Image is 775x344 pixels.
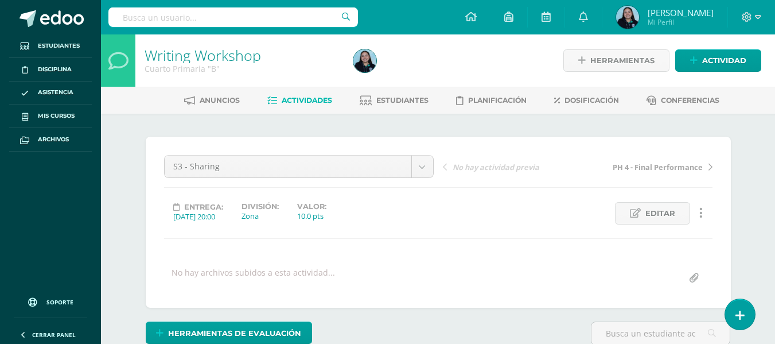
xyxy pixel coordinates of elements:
[38,111,75,121] span: Mis cursos
[648,17,714,27] span: Mi Perfil
[456,91,527,110] a: Planificación
[376,96,429,105] span: Estudiantes
[9,34,92,58] a: Estudiantes
[645,203,675,224] span: Editar
[46,298,73,306] span: Soporte
[38,88,73,97] span: Asistencia
[172,267,335,289] div: No hay archivos subidos a esta actividad...
[146,322,312,344] a: Herramientas de evaluación
[613,162,703,172] span: PH 4 - Final Performance
[38,65,72,74] span: Disciplina
[9,58,92,82] a: Disciplina
[145,63,340,74] div: Cuarto Primaria 'B'
[661,96,719,105] span: Conferencias
[32,331,76,339] span: Cerrar panel
[200,96,240,105] span: Anuncios
[675,49,761,72] a: Actividad
[108,7,358,27] input: Busca un usuario...
[590,50,655,71] span: Herramientas
[9,82,92,105] a: Asistencia
[184,203,223,211] span: Entrega:
[563,49,669,72] a: Herramientas
[14,287,87,315] a: Soporte
[9,105,92,128] a: Mis cursos
[242,211,279,221] div: Zona
[267,91,332,110] a: Actividades
[578,161,712,172] a: PH 4 - Final Performance
[242,202,279,211] label: División:
[647,91,719,110] a: Conferencias
[297,202,326,211] label: Valor:
[145,45,261,65] a: Writing Workshop
[616,6,639,29] img: 8c46c7f4271155abb79e2bc50b6ca956.png
[9,128,92,152] a: Archivos
[648,7,714,18] span: [PERSON_NAME]
[184,91,240,110] a: Anuncios
[38,135,69,144] span: Archivos
[145,47,340,63] h1: Writing Workshop
[168,323,301,344] span: Herramientas de evaluación
[173,156,403,177] span: S3 - Sharing
[165,156,433,177] a: S3 - Sharing
[353,49,376,72] img: 8c46c7f4271155abb79e2bc50b6ca956.png
[453,162,539,172] span: No hay actividad previa
[38,41,80,51] span: Estudiantes
[282,96,332,105] span: Actividades
[173,211,223,222] div: [DATE] 20:00
[702,50,746,71] span: Actividad
[297,211,326,221] div: 10.0 pts
[360,91,429,110] a: Estudiantes
[554,91,619,110] a: Dosificación
[468,96,527,105] span: Planificación
[564,96,619,105] span: Dosificación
